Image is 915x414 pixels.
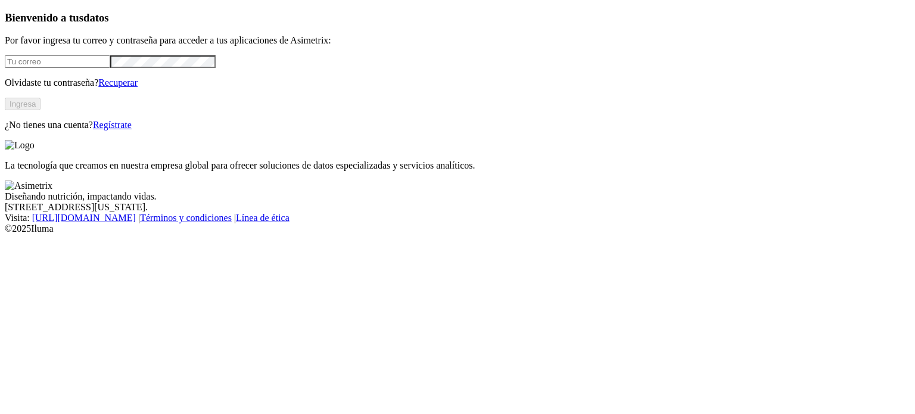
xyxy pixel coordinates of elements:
[5,191,910,202] div: Diseñando nutrición, impactando vidas.
[5,140,35,151] img: Logo
[5,180,52,191] img: Asimetrix
[93,120,132,130] a: Regístrate
[83,11,109,24] span: datos
[5,213,910,223] div: Visita : | |
[5,98,41,110] button: Ingresa
[5,77,910,88] p: Olvidaste tu contraseña?
[5,223,910,234] div: © 2025 Iluma
[5,202,910,213] div: [STREET_ADDRESS][US_STATE].
[5,160,910,171] p: La tecnología que creamos en nuestra empresa global para ofrecer soluciones de datos especializad...
[140,213,232,223] a: Términos y condiciones
[32,213,136,223] a: [URL][DOMAIN_NAME]
[236,213,290,223] a: Línea de ética
[5,120,910,130] p: ¿No tienes una cuenta?
[5,35,910,46] p: Por favor ingresa tu correo y contraseña para acceder a tus aplicaciones de Asimetrix:
[5,55,110,68] input: Tu correo
[98,77,138,88] a: Recuperar
[5,11,910,24] h3: Bienvenido a tus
